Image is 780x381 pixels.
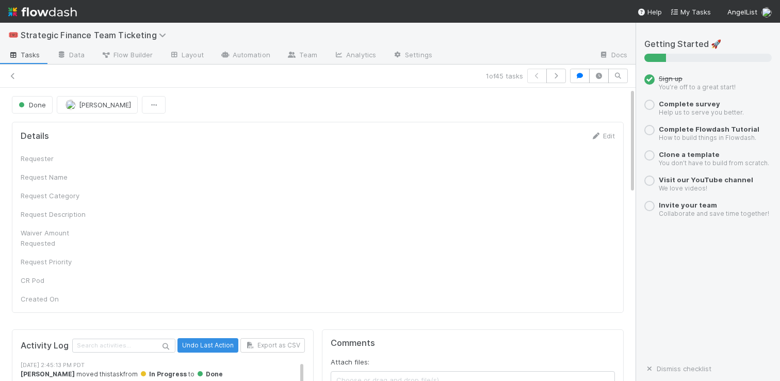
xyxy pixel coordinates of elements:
[727,8,757,16] span: AngelList
[21,30,171,40] span: Strategic Finance Team Ticketing
[670,8,711,16] span: My Tasks
[670,7,711,17] a: My Tasks
[644,364,711,373] a: Dismiss checklist
[21,228,98,248] div: Waiver Amount Requested
[659,83,736,91] small: You’re off to a great start!
[659,108,744,116] small: Help us to serve you better.
[331,357,369,367] label: Attach files:
[659,74,683,83] span: Sign up
[21,172,98,182] div: Request Name
[21,275,98,285] div: CR Pod
[659,134,756,141] small: How to build things in Flowdash.
[240,338,305,353] button: Export as CSV
[177,338,238,353] button: Undo Last Action
[659,210,769,217] small: Collaborate and save time together!
[101,50,153,60] span: Flow Builder
[21,257,98,267] div: Request Priority
[659,176,753,184] a: Visit our YouTube channel
[279,47,326,64] a: Team
[72,339,175,353] input: Search activities...
[21,370,75,378] strong: [PERSON_NAME]
[8,30,19,39] span: 🎟️
[326,47,384,64] a: Analytics
[659,184,707,192] small: We love videos!
[21,190,98,201] div: Request Category
[57,96,138,114] button: [PERSON_NAME]
[761,7,772,18] img: avatar_76020311-b6a4-4a0c-9bb6-02f5afc1495d.png
[21,153,98,164] div: Requester
[21,209,98,219] div: Request Description
[637,7,662,17] div: Help
[591,132,615,140] a: Edit
[591,47,636,64] a: Docs
[12,96,53,114] button: Done
[212,47,279,64] a: Automation
[93,47,161,64] a: Flow Builder
[196,370,223,378] span: Done
[659,100,720,108] a: Complete survey
[161,47,212,64] a: Layout
[21,131,49,141] h5: Details
[8,3,77,21] img: logo-inverted-e16ddd16eac7371096b0.svg
[384,47,441,64] a: Settings
[659,201,717,209] a: Invite your team
[659,159,769,167] small: You don’t have to build from scratch.
[8,50,40,60] span: Tasks
[21,361,305,370] div: [DATE] 2:45:13 PM PDT
[17,101,46,109] span: Done
[644,39,772,50] h5: Getting Started 🚀
[139,370,187,378] span: In Progress
[21,370,305,379] div: moved this task from to
[659,125,759,133] a: Complete Flowdash Tutorial
[331,338,615,348] h5: Comments
[21,294,98,304] div: Created On
[21,341,70,351] h5: Activity Log
[79,101,131,109] span: [PERSON_NAME]
[486,71,523,81] span: 1 of 45 tasks
[66,100,76,110] img: avatar_76020311-b6a4-4a0c-9bb6-02f5afc1495d.png
[48,47,93,64] a: Data
[659,150,720,158] a: Clone a template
